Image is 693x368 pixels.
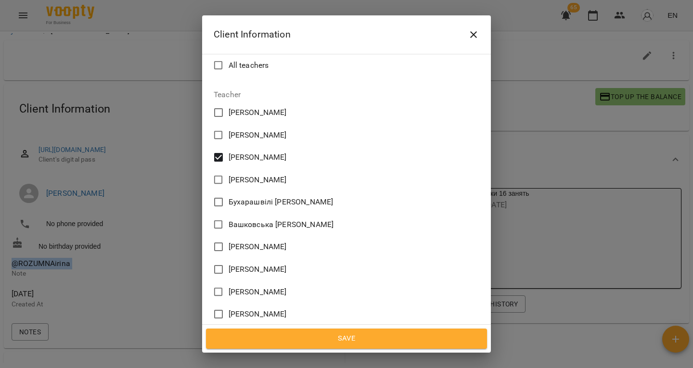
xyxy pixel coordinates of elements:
button: Save [206,329,487,349]
span: [PERSON_NAME] [229,308,287,320]
button: Close [462,23,485,46]
span: [PERSON_NAME] [229,152,287,163]
span: [PERSON_NAME] [229,241,287,253]
span: Save [217,332,476,345]
span: [PERSON_NAME] [229,174,287,186]
span: [PERSON_NAME] [229,107,287,118]
span: [PERSON_NAME] [229,286,287,298]
label: Teacher [214,91,479,99]
span: Вашковська [PERSON_NAME] [229,219,334,230]
span: Бухарашвілі [PERSON_NAME] [229,196,334,208]
span: All teachers [229,60,269,71]
span: [PERSON_NAME] [229,129,287,141]
span: [PERSON_NAME] [229,264,287,275]
h6: Client Information [214,27,291,42]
